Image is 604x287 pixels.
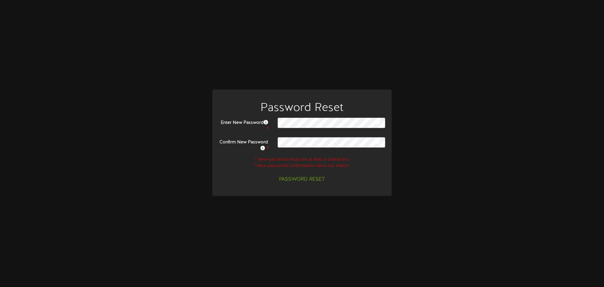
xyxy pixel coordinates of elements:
[275,174,328,185] button: Password Reset
[255,157,349,162] span: * New password must be at least 6 characters
[214,137,273,152] label: Confirm New Password
[214,118,273,132] label: Enter New Password
[214,102,390,115] h1: Password Reset
[254,164,350,168] span: * New password confirmation does not match.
